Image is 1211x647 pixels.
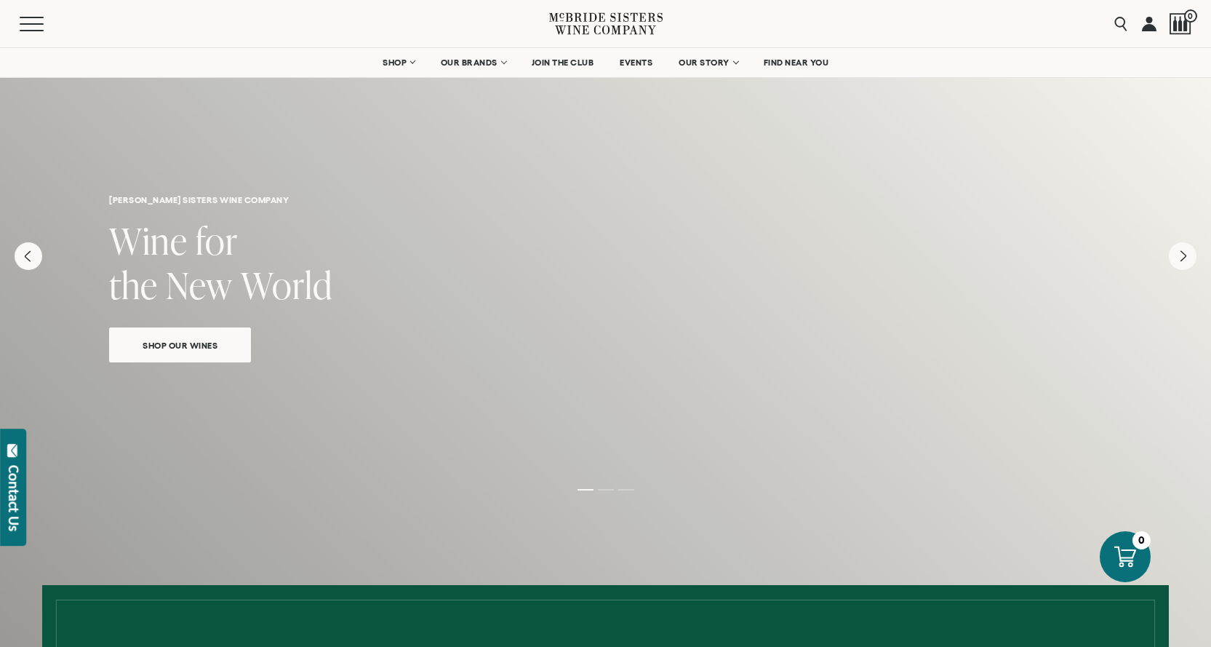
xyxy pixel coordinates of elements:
[166,260,233,310] span: New
[532,57,594,68] span: JOIN THE CLUB
[620,57,652,68] span: EVENTS
[109,215,188,266] span: Wine
[1184,9,1197,23] span: 0
[109,195,1102,205] h6: [PERSON_NAME] sisters wine company
[20,17,72,31] button: Mobile Menu Trigger
[441,57,497,68] span: OUR BRANDS
[1169,242,1196,270] button: Next
[764,57,829,68] span: FIND NEAR YOU
[109,260,158,310] span: the
[610,48,662,77] a: EVENTS
[431,48,515,77] a: OUR BRANDS
[7,465,21,531] div: Contact Us
[618,489,634,491] li: Page dot 3
[679,57,730,68] span: OUR STORY
[383,57,407,68] span: SHOP
[522,48,604,77] a: JOIN THE CLUB
[1132,531,1151,549] div: 0
[598,489,614,491] li: Page dot 2
[577,489,593,491] li: Page dot 1
[241,260,332,310] span: World
[754,48,839,77] a: FIND NEAR YOU
[373,48,424,77] a: SHOP
[109,328,251,362] a: Shop Our Wines
[117,337,243,354] span: Shop Our Wines
[196,215,238,266] span: for
[669,48,747,77] a: OUR STORY
[15,242,42,270] button: Previous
